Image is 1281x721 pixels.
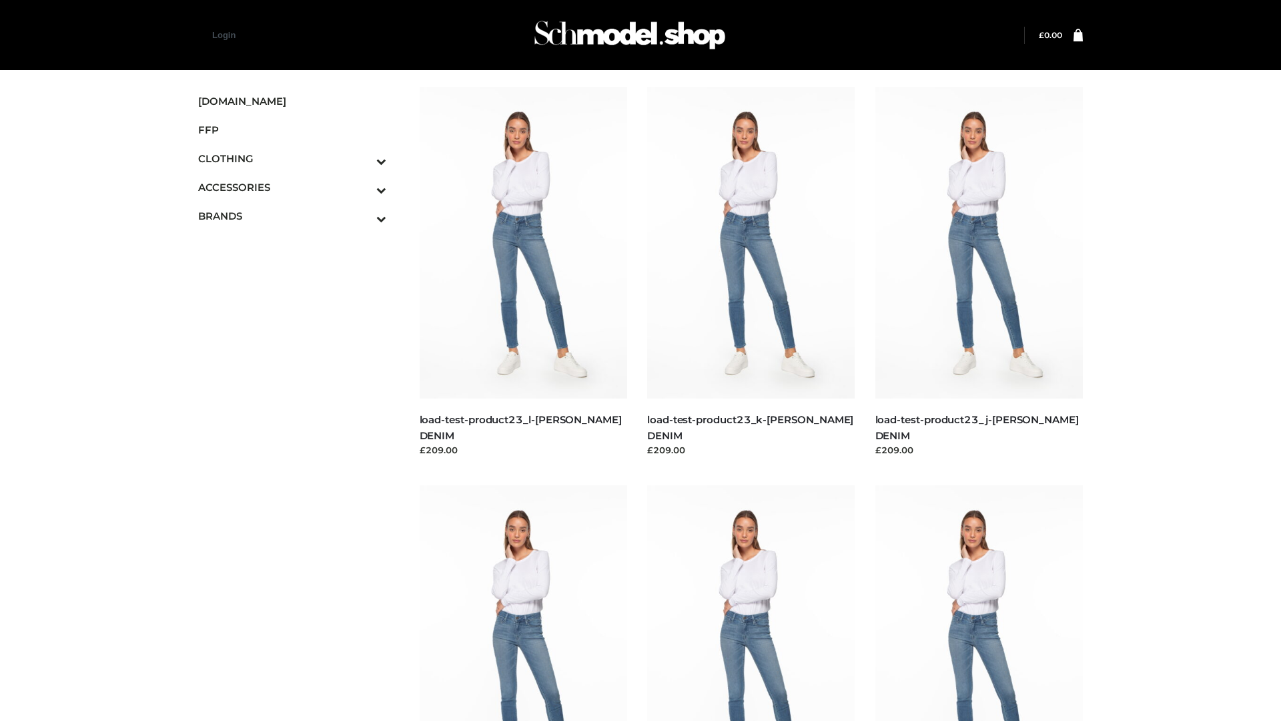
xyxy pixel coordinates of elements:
div: £209.00 [647,443,855,457]
div: £209.00 [420,443,628,457]
a: Login [212,30,236,40]
div: £209.00 [875,443,1084,457]
a: BRANDSToggle Submenu [198,202,386,230]
a: load-test-product23_j-[PERSON_NAME] DENIM [875,413,1079,441]
span: [DOMAIN_NAME] [198,93,386,109]
span: BRANDS [198,208,386,224]
button: Toggle Submenu [340,202,386,230]
a: £0.00 [1039,30,1062,40]
button: Toggle Submenu [340,173,386,202]
a: [DOMAIN_NAME] [198,87,386,115]
span: £ [1039,30,1044,40]
a: CLOTHINGToggle Submenu [198,144,386,173]
span: FFP [198,122,386,138]
a: ACCESSORIESToggle Submenu [198,173,386,202]
bdi: 0.00 [1039,30,1062,40]
button: Toggle Submenu [340,144,386,173]
span: ACCESSORIES [198,180,386,195]
a: FFP [198,115,386,144]
img: Schmodel Admin 964 [530,9,730,61]
a: load-test-product23_k-[PERSON_NAME] DENIM [647,413,853,441]
a: load-test-product23_l-[PERSON_NAME] DENIM [420,413,622,441]
span: CLOTHING [198,151,386,166]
